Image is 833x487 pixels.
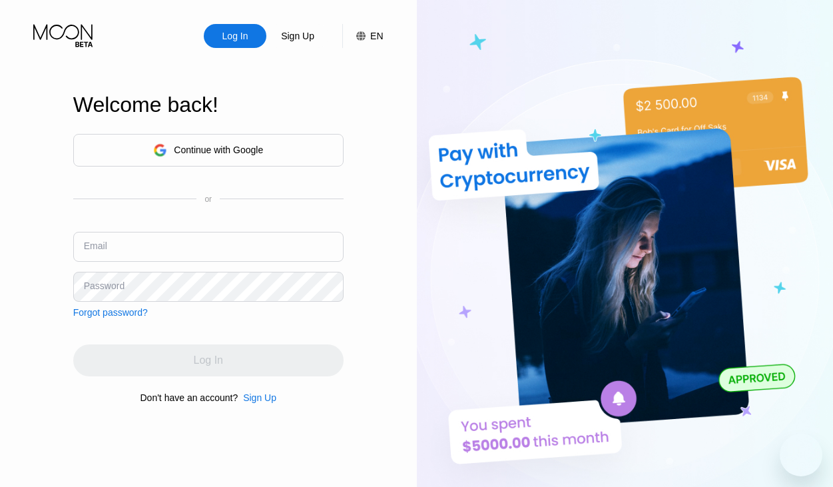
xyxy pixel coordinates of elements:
[370,31,383,41] div: EN
[204,195,212,204] div: or
[342,24,383,48] div: EN
[238,392,276,403] div: Sign Up
[73,307,148,318] div: Forgot password?
[174,145,263,155] div: Continue with Google
[780,434,822,476] iframe: Button to launch messaging window
[73,93,344,117] div: Welcome back!
[221,29,250,43] div: Log In
[84,280,125,291] div: Password
[243,392,276,403] div: Sign Up
[266,24,329,48] div: Sign Up
[280,29,316,43] div: Sign Up
[84,241,107,251] div: Email
[140,392,238,403] div: Don't have an account?
[73,134,344,167] div: Continue with Google
[204,24,266,48] div: Log In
